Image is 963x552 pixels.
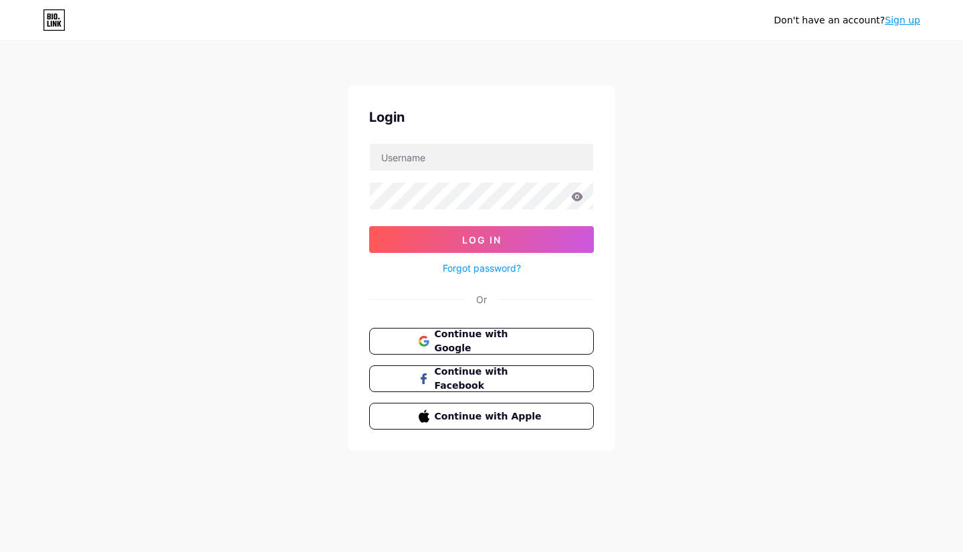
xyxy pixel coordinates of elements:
[443,261,521,275] a: Forgot password?
[369,365,594,392] button: Continue with Facebook
[435,409,545,424] span: Continue with Apple
[369,226,594,253] button: Log In
[370,144,593,171] input: Username
[462,234,502,246] span: Log In
[369,403,594,430] button: Continue with Apple
[774,13,920,27] div: Don't have an account?
[476,292,487,306] div: Or
[369,107,594,127] div: Login
[435,365,545,393] span: Continue with Facebook
[885,15,920,25] a: Sign up
[369,328,594,355] button: Continue with Google
[435,327,545,355] span: Continue with Google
